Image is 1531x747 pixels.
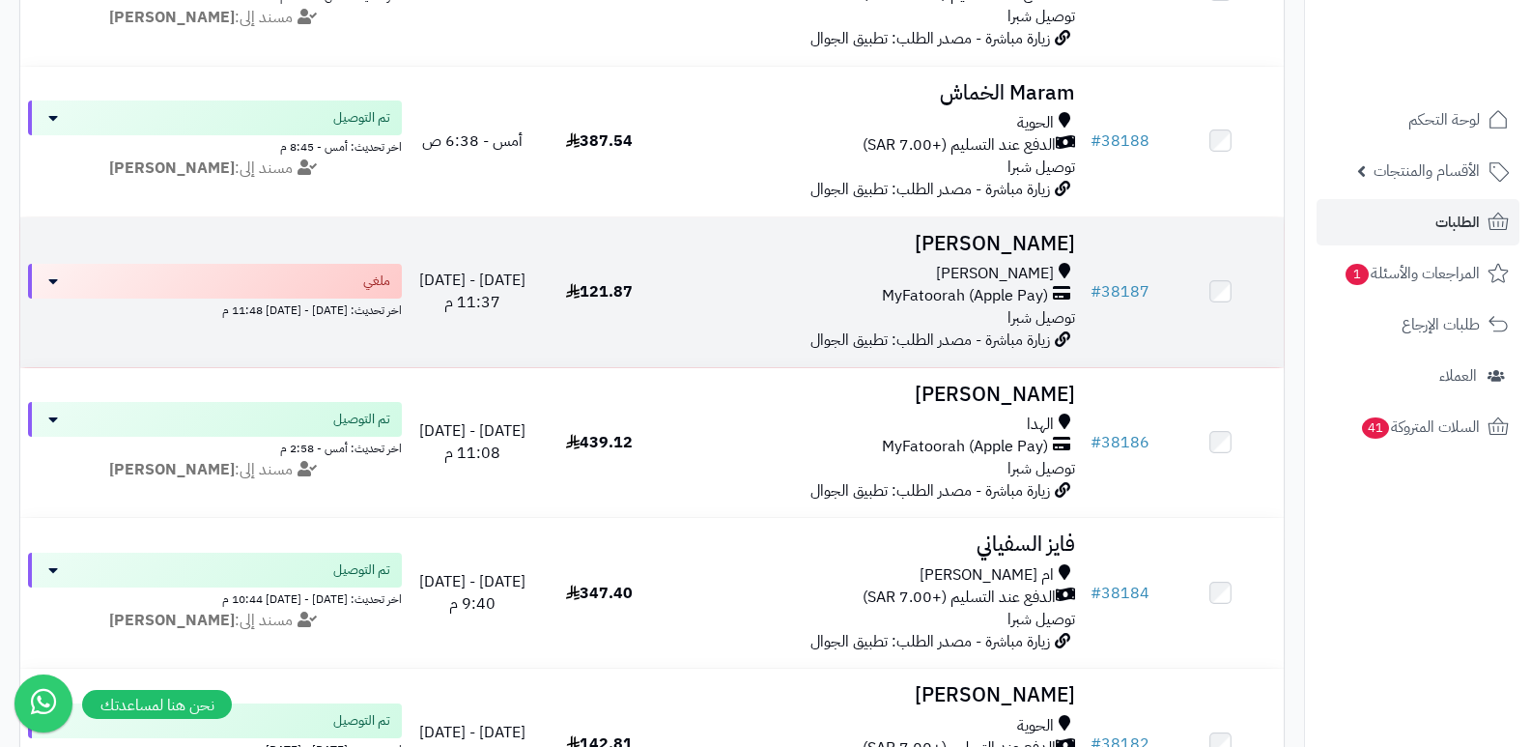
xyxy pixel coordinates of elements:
[810,630,1050,653] span: زيارة مباشرة - مصدر الطلب: تطبيق الجوال
[670,384,1076,406] h3: [PERSON_NAME]
[863,134,1056,157] span: الدفع عند التسليم (+7.00 SAR)
[882,436,1048,458] span: MyFatoorah (Apple Pay)
[109,458,235,481] strong: [PERSON_NAME]
[1439,362,1477,389] span: العملاء
[1317,302,1519,348] a: طلبات الإرجاع
[670,533,1076,556] h3: فايز السفياني
[1344,260,1480,287] span: المراجعات والأسئلة
[1408,106,1480,133] span: لوحة التحكم
[566,129,633,153] span: 387.54
[1027,414,1054,436] span: الهدا
[28,299,402,319] div: اخر تحديث: [DATE] - [DATE] 11:48 م
[1091,129,1149,153] a: #38188
[363,272,390,291] span: ملغي
[1091,280,1149,303] a: #38187
[670,233,1076,255] h3: [PERSON_NAME]
[1435,209,1480,236] span: الطلبات
[1360,414,1480,441] span: السلات المتروكة
[810,27,1050,50] span: زيارة مباشرة - مصدر الطلب: تطبيق الجوال
[109,609,235,632] strong: [PERSON_NAME]
[566,582,633,605] span: 347.40
[920,564,1054,587] span: ام [PERSON_NAME]
[419,269,525,314] span: [DATE] - [DATE] 11:37 م
[422,129,523,153] span: أمس - 6:38 ص
[1317,199,1519,245] a: الطلبات
[1007,457,1075,480] span: توصيل شبرا
[1091,280,1101,303] span: #
[936,263,1054,285] span: [PERSON_NAME]
[1362,417,1389,439] span: 41
[810,479,1050,503] span: زيارة مباشرة - مصدر الطلب: تطبيق الجوال
[1317,404,1519,450] a: السلات المتروكة41
[1346,264,1369,285] span: 1
[1091,582,1149,605] a: #38184
[1007,156,1075,179] span: توصيل شبرا
[14,459,416,481] div: مسند إلى:
[1091,129,1101,153] span: #
[1402,311,1480,338] span: طلبات الإرجاع
[1317,250,1519,297] a: المراجعات والأسئلة1
[1017,715,1054,737] span: الحوية
[1017,112,1054,134] span: الحوية
[333,711,390,731] span: تم التوصيل
[1007,306,1075,330] span: توصيل شبرا
[566,280,633,303] span: 121.87
[810,329,1050,352] span: زيارة مباشرة - مصدر الطلب: تطبيق الجوال
[419,419,525,465] span: [DATE] - [DATE] 11:08 م
[1091,431,1101,454] span: #
[28,588,402,608] div: اخر تحديث: [DATE] - [DATE] 10:44 م
[1091,582,1101,605] span: #
[1007,608,1075,631] span: توصيل شبرا
[1317,97,1519,143] a: لوحة التحكم
[810,178,1050,201] span: زيارة مباشرة - مصدر الطلب: تطبيق الجوال
[1374,158,1480,185] span: الأقسام والمنتجات
[28,437,402,457] div: اخر تحديث: أمس - 2:58 م
[566,431,633,454] span: 439.12
[14,158,416,180] div: مسند إلى:
[670,82,1076,104] h3: Maram الخماش
[1091,431,1149,454] a: #38186
[882,285,1048,307] span: MyFatoorah (Apple Pay)
[670,684,1076,706] h3: [PERSON_NAME]
[863,587,1056,609] span: الدفع عند التسليم (+7.00 SAR)
[419,570,525,616] span: [DATE] - [DATE] 9:40 م
[333,108,390,128] span: تم التوصيل
[109,6,235,29] strong: [PERSON_NAME]
[1007,5,1075,28] span: توصيل شبرا
[1317,353,1519,399] a: العملاء
[333,410,390,429] span: تم التوصيل
[28,135,402,156] div: اخر تحديث: أمس - 8:45 م
[14,7,416,29] div: مسند إلى:
[109,157,235,180] strong: [PERSON_NAME]
[14,610,416,632] div: مسند إلى:
[333,560,390,580] span: تم التوصيل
